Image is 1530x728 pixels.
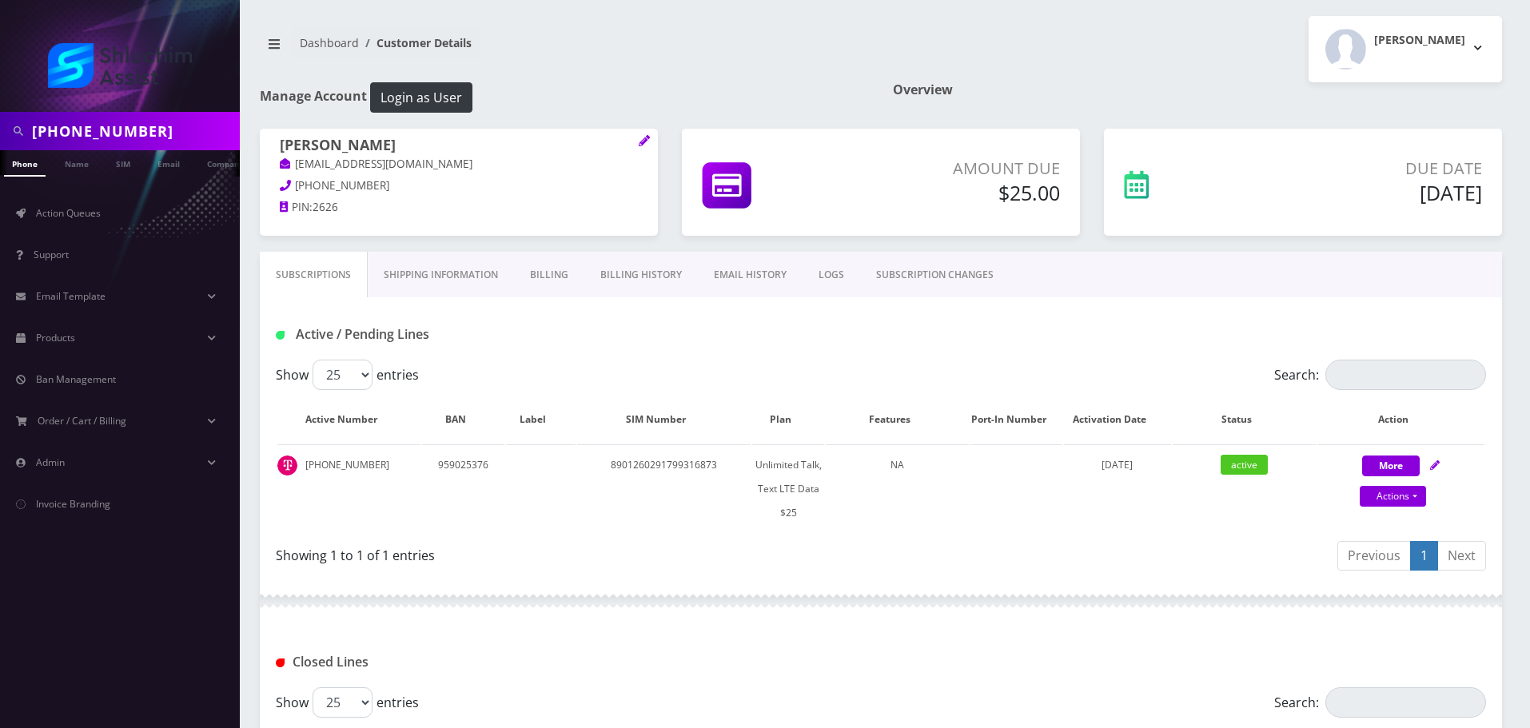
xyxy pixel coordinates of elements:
td: 959025376 [422,444,504,533]
th: Action: activate to sort column ascending [1317,396,1484,443]
h1: Active / Pending Lines [276,327,663,342]
input: Search in Company [32,116,236,146]
td: NA [826,444,969,533]
button: Login as User [370,82,472,113]
th: Active Number: activate to sort column ascending [277,396,420,443]
td: [PHONE_NUMBER] [277,444,420,533]
a: Name [57,150,97,175]
img: t_img.png [277,455,297,475]
a: PIN: [280,200,313,216]
p: Amount Due [861,157,1060,181]
a: SIM [108,150,138,175]
input: Search: [1325,687,1486,718]
a: Subscriptions [260,252,368,298]
a: 1 [1410,541,1438,571]
span: Email Template [36,289,106,303]
h5: [DATE] [1251,181,1482,205]
a: Dashboard [300,35,359,50]
a: Billing [514,252,584,298]
a: Company [199,150,253,175]
button: More [1362,455,1420,476]
span: Invoice Branding [36,497,110,511]
h1: Manage Account [260,82,869,113]
a: Phone [4,150,46,177]
div: Showing 1 to 1 of 1 entries [276,539,869,565]
h5: $25.00 [861,181,1060,205]
li: Customer Details [359,34,472,51]
span: Products [36,331,75,344]
a: Email [149,150,188,175]
span: [DATE] [1102,458,1133,471]
select: Showentries [313,360,373,390]
input: Search: [1325,360,1486,390]
span: 2626 [313,200,338,214]
a: [EMAIL_ADDRESS][DOMAIN_NAME] [280,157,472,173]
th: Label: activate to sort column ascending [506,396,576,443]
button: [PERSON_NAME] [1309,16,1502,82]
select: Showentries [313,687,373,718]
img: Active / Pending Lines [276,331,285,340]
label: Search: [1274,360,1486,390]
th: Plan: activate to sort column ascending [752,396,824,443]
a: Next [1437,541,1486,571]
th: BAN: activate to sort column ascending [422,396,504,443]
h2: [PERSON_NAME] [1374,34,1465,47]
td: Unlimited Talk, Text LTE Data $25 [752,444,824,533]
span: [PHONE_NUMBER] [295,178,389,193]
a: SUBSCRIPTION CHANGES [860,252,1010,298]
th: Features: activate to sort column ascending [826,396,969,443]
th: Activation Date: activate to sort column ascending [1064,396,1171,443]
span: Action Queues [36,206,101,220]
a: Login as User [367,87,472,105]
a: Previous [1337,541,1411,571]
label: Show entries [276,360,419,390]
img: Closed Lines [276,658,285,667]
h1: Overview [893,82,1502,97]
p: Due Date [1251,157,1482,181]
span: Admin [36,455,65,469]
td: 8901260291799316873 [577,444,751,533]
a: Actions [1360,486,1426,507]
label: Search: [1274,687,1486,718]
th: Port-In Number: activate to sort column ascending [970,396,1062,443]
a: Shipping Information [368,252,514,298]
span: Order / Cart / Billing [38,414,126,428]
a: EMAIL HISTORY [698,252,803,298]
label: Show entries [276,687,419,718]
span: Support [34,248,69,261]
img: Shluchim Assist [48,43,192,88]
a: LOGS [803,252,860,298]
th: Status: activate to sort column ascending [1173,396,1316,443]
span: Ban Management [36,372,116,386]
a: Billing History [584,252,698,298]
h1: Closed Lines [276,654,663,670]
th: SIM Number: activate to sort column ascending [577,396,751,443]
span: active [1221,455,1268,475]
nav: breadcrumb [260,26,869,72]
h1: [PERSON_NAME] [280,137,638,156]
